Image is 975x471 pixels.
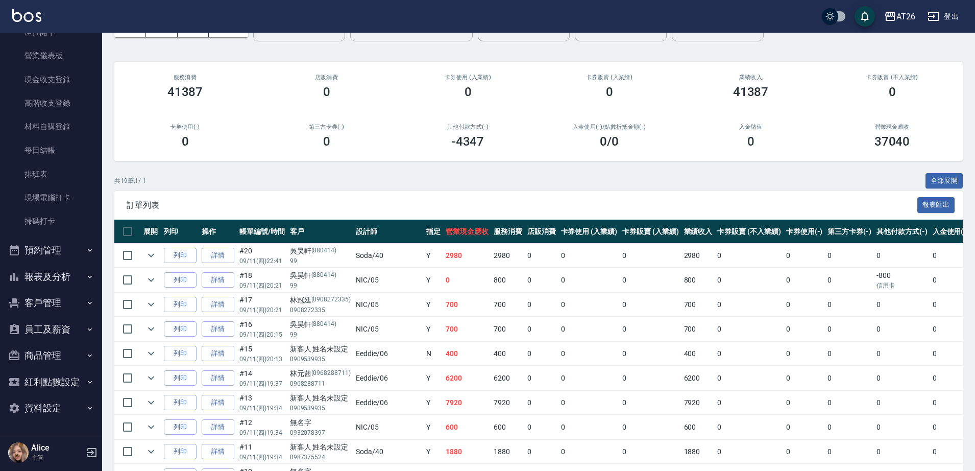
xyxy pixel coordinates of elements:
[620,244,681,268] td: 0
[692,74,809,81] h2: 業績收入
[620,440,681,464] td: 0
[311,319,337,330] p: (880414)
[164,370,197,386] button: 列印
[290,379,351,388] p: 0968288711
[825,220,874,244] th: 第三方卡券(-)
[551,124,668,130] h2: 入金使用(-) /點數折抵金額(-)
[237,342,287,366] td: #15
[558,220,620,244] th: 卡券使用 (入業績)
[290,428,351,437] p: 0932078397
[930,317,972,341] td: 0
[141,220,161,244] th: 展開
[290,281,351,290] p: 99
[443,317,491,341] td: 700
[353,317,424,341] td: NIC /05
[784,220,825,244] th: 卡券使用(-)
[164,419,197,435] button: 列印
[874,134,910,149] h3: 37040
[825,244,874,268] td: 0
[681,244,715,268] td: 2980
[558,391,620,415] td: 0
[558,415,620,439] td: 0
[525,415,558,439] td: 0
[491,366,525,390] td: 6200
[525,220,558,244] th: 店販消費
[558,293,620,317] td: 0
[558,317,620,341] td: 0
[202,444,234,460] a: 詳情
[930,366,972,390] td: 0
[4,316,98,343] button: 員工及薪資
[681,391,715,415] td: 7920
[825,440,874,464] td: 0
[681,317,715,341] td: 700
[784,415,825,439] td: 0
[874,391,930,415] td: 0
[239,379,285,388] p: 09/11 (四) 19:37
[834,124,950,130] h2: 營業現金應收
[4,209,98,233] a: 掃碼打卡
[874,440,930,464] td: 0
[237,268,287,292] td: #18
[237,244,287,268] td: #20
[268,124,385,130] h2: 第三方卡券(-)
[525,391,558,415] td: 0
[923,7,963,26] button: 登出
[4,115,98,138] a: 材料自購登錄
[4,395,98,421] button: 資料設定
[681,293,715,317] td: 700
[715,220,783,244] th: 卡券販賣 (不入業績)
[525,317,558,341] td: 0
[930,268,972,292] td: 0
[620,342,681,366] td: 0
[239,256,285,266] p: 09/11 (四) 22:41
[715,317,783,341] td: 0
[167,85,203,99] h3: 41387
[491,342,525,366] td: 400
[874,268,930,292] td: -800
[880,6,919,27] button: AT26
[930,293,972,317] td: 0
[443,415,491,439] td: 600
[443,268,491,292] td: 0
[424,366,443,390] td: Y
[558,440,620,464] td: 0
[558,342,620,366] td: 0
[715,440,783,464] td: 0
[825,391,874,415] td: 0
[290,355,351,364] p: 0909539935
[202,395,234,411] a: 詳情
[491,415,525,439] td: 600
[164,248,197,264] button: 列印
[558,366,620,390] td: 0
[551,74,668,81] h2: 卡券販賣 (入業績)
[443,220,491,244] th: 營業現金應收
[237,415,287,439] td: #12
[930,244,972,268] td: 0
[784,391,825,415] td: 0
[164,321,197,337] button: 列印
[558,244,620,268] td: 0
[424,244,443,268] td: Y
[143,272,159,288] button: expand row
[715,268,783,292] td: 0
[353,268,424,292] td: NIC /05
[4,138,98,162] a: 每日結帳
[834,74,950,81] h2: 卡券販賣 (不入業績)
[443,391,491,415] td: 7920
[925,173,963,189] button: 全部展開
[465,85,472,99] h3: 0
[353,293,424,317] td: NIC /05
[353,244,424,268] td: Soda /40
[143,419,159,435] button: expand row
[889,85,896,99] h3: 0
[917,200,955,209] a: 報表匯出
[443,440,491,464] td: 1880
[681,268,715,292] td: 800
[290,393,351,404] div: 新客人 姓名未設定
[237,440,287,464] td: #11
[491,244,525,268] td: 2980
[525,293,558,317] td: 0
[114,176,146,185] p: 共 19 筆, 1 / 1
[874,293,930,317] td: 0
